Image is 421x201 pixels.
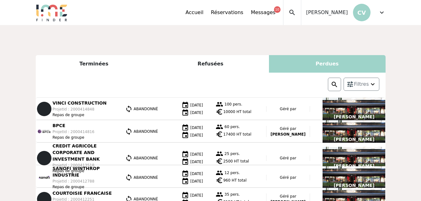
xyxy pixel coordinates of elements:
[36,165,386,190] a: SANOFI WINTHROP INDUSTRIE ProjetId : 2000412788 Repas de groupe ABANDONNÉ [DATE] [DATE] 12 pers. ...
[216,123,223,131] img: group.png
[216,157,223,165] span: euro
[223,131,251,137] span: 17400 HT total
[211,9,243,16] a: Réservations
[36,120,386,143] a: BPCE ProjetId : 2000414816 Repas de groupe ABANDONNÉ [DATE] [DATE] 60 pers. euro 17400 HT total G...
[216,169,223,177] img: group.png
[37,124,51,139] img: 103070_1.jpg
[190,179,203,183] span: [DATE]
[288,9,296,16] span: search
[369,80,376,88] img: arrow_down.png
[323,136,385,143] p: [PERSON_NAME]
[216,191,223,198] img: group.png
[190,133,203,137] span: [DATE]
[216,150,223,157] img: group.png
[323,182,385,189] p: [PERSON_NAME]
[134,175,158,179] span: ABANDONNÉ
[323,114,385,120] p: [PERSON_NAME]
[269,155,307,161] p: Géré par
[125,105,133,113] img: statut.png
[134,197,158,201] span: ABANDONNÉ
[190,152,203,157] span: [DATE]
[223,178,246,183] span: 960 HT total
[346,80,354,88] img: setting.png
[224,171,240,175] span: 12 pers.
[53,178,118,184] p: ProjetId : 2000412788
[190,171,203,176] span: [DATE]
[216,100,223,108] img: group.png
[216,108,223,116] span: euro
[53,112,107,118] p: Repas de groupe
[224,151,240,156] span: 25 pers.
[36,4,68,21] img: Logo.png
[36,98,386,120] a: VINCI CONSTRUCTION ProjetId : 2000414848 Repas de groupe ABANDONNÉ [DATE] [DATE] 100 pers. euro 1...
[182,101,189,109] img: date.png
[53,162,118,168] p: ProjetId : 2000413518
[53,106,107,112] p: ProjetId : 2000414848
[378,9,386,16] span: expand_more
[216,177,223,184] span: euro
[190,103,203,107] span: [DATE]
[306,9,348,16] span: [PERSON_NAME]
[354,80,369,88] span: Filtres
[190,160,203,164] span: [DATE]
[134,106,158,111] span: ABANDONNÉ
[269,55,386,73] div: Perdues
[190,125,203,130] span: [DATE]
[223,158,249,164] span: 2500 HT total
[269,131,307,137] p: [PERSON_NAME]
[182,124,189,131] img: date.png
[182,192,189,199] img: date.png
[182,178,189,185] img: date.png
[53,165,118,178] p: SANOFI WINTHROP INDUSTRIE
[152,55,269,73] div: Refusées
[269,175,307,180] p: Géré par
[53,190,112,197] p: COURTOISIE FRANCAISE
[37,170,51,185] img: 104843_1.png
[125,174,133,181] img: statut.png
[223,109,251,115] span: 10000 HT total
[331,81,338,88] img: search.png
[353,4,371,21] p: CV
[224,102,242,106] span: 100 pers.
[53,129,95,135] p: ProjetId : 2000414816
[182,170,189,178] img: date.png
[269,126,307,131] p: Géré par
[53,184,118,190] p: Repas de groupe
[125,128,133,135] img: statut.png
[269,193,307,199] p: Géré par
[274,6,281,13] div: 10
[36,143,386,174] a: CREDIT AGRICOLE CORPORATE AND INVESTMENT BANK ProjetId : 2000413518 Repas de groupe ABANDONNÉ [DA...
[182,151,189,158] img: date.png
[182,158,189,166] img: date.png
[53,100,107,106] p: VINCI CONSTRUCTION
[53,122,95,129] p: BPCE
[182,109,189,116] img: date.png
[53,135,95,140] p: Repas de groupe
[182,131,189,139] img: date.png
[190,110,203,115] span: [DATE]
[269,106,307,112] p: Géré par
[224,125,240,129] span: 60 pers.
[134,129,158,133] span: ABANDONNÉ
[186,9,203,16] a: Accueil
[36,55,152,73] div: Terminées
[323,163,385,169] p: [PERSON_NAME]
[190,193,203,197] span: [DATE]
[53,143,118,162] p: CREDIT AGRICOLE CORPORATE AND INVESTMENT BANK
[216,131,223,138] span: euro
[134,156,158,160] span: ABANDONNÉ
[125,154,133,162] img: statut.png
[251,9,275,16] a: Messages10
[224,192,240,197] span: 35 pers.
